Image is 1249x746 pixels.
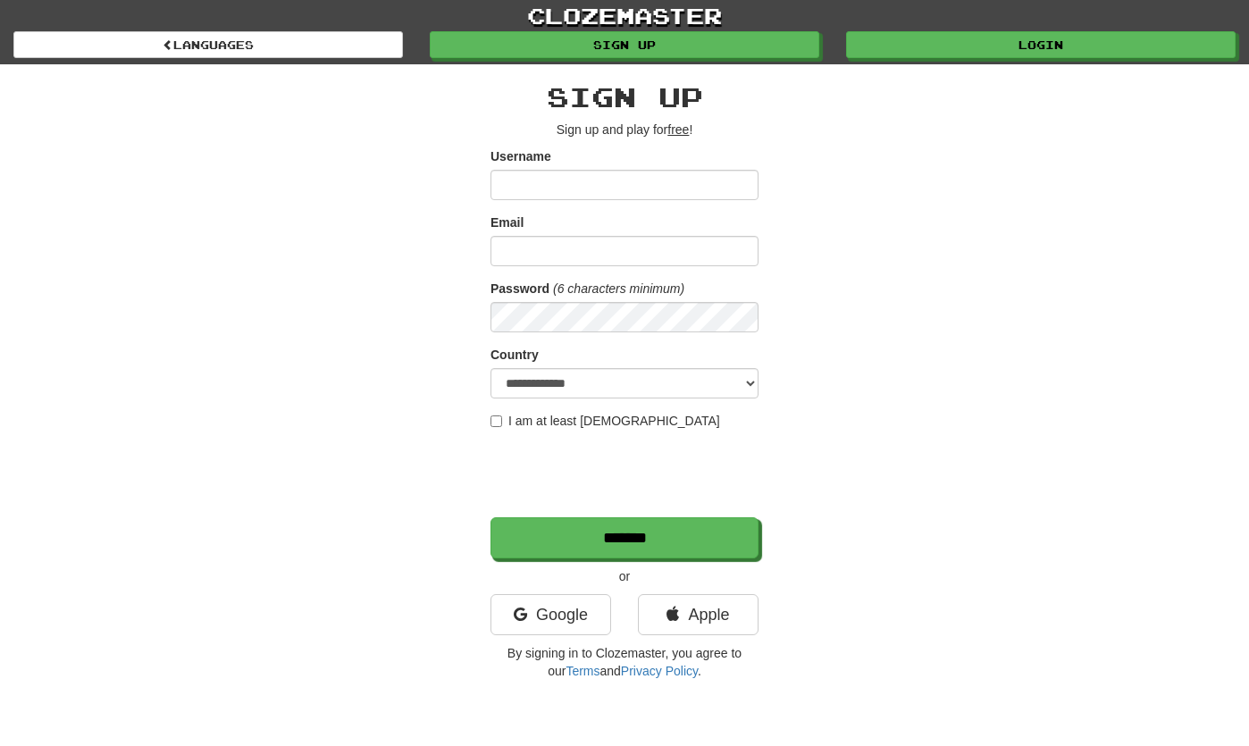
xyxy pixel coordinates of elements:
label: I am at least [DEMOGRAPHIC_DATA] [490,412,720,430]
input: I am at least [DEMOGRAPHIC_DATA] [490,415,502,427]
a: Privacy Policy [621,664,698,678]
p: Sign up and play for ! [490,121,759,138]
iframe: reCAPTCHA [490,439,762,508]
a: Google [490,594,611,635]
p: By signing in to Clozemaster, you agree to our and . [490,644,759,680]
h2: Sign up [490,82,759,112]
a: Sign up [430,31,819,58]
label: Country [490,346,539,364]
label: Username [490,147,551,165]
label: Email [490,214,524,231]
a: Apple [638,594,759,635]
label: Password [490,280,549,298]
a: Login [846,31,1236,58]
em: (6 characters minimum) [553,281,684,296]
a: Terms [566,664,599,678]
p: or [490,567,759,585]
a: Languages [13,31,403,58]
u: free [667,122,689,137]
